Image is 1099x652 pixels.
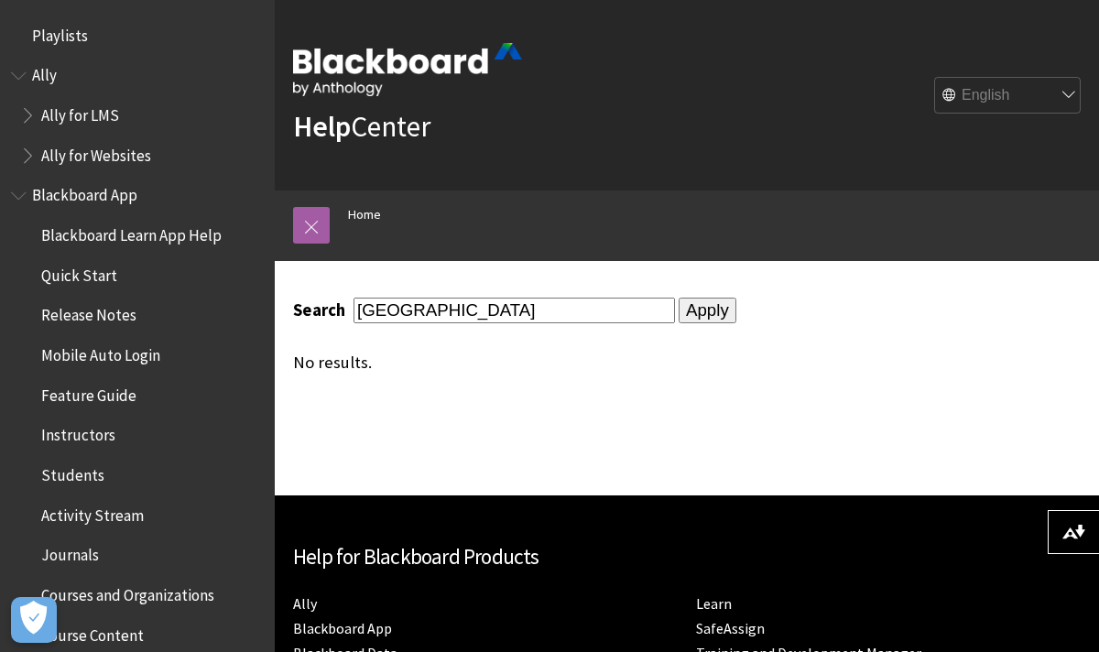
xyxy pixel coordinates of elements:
span: Blackboard Learn App Help [41,220,222,244]
span: Journals [41,540,99,565]
a: Home [348,203,381,226]
span: Students [41,460,104,484]
div: No results. [293,353,810,373]
span: Playlists [32,20,88,45]
span: Instructors [41,420,115,445]
span: Release Notes [41,300,136,325]
img: Blackboard by Anthology [293,43,522,96]
strong: Help [293,108,351,145]
span: Feature Guide [41,380,136,405]
span: Activity Stream [41,500,144,525]
nav: Book outline for Playlists [11,20,264,51]
nav: Book outline for Anthology Ally Help [11,60,264,171]
span: Ally for Websites [41,140,151,165]
input: Apply [679,298,736,323]
span: Courses and Organizations [41,580,214,604]
label: Search [293,299,350,321]
span: Course Content [41,620,144,645]
span: Ally for LMS [41,100,119,125]
span: Ally [32,60,57,85]
a: SafeAssign [696,619,765,638]
span: Blackboard App [32,180,137,205]
a: Blackboard App [293,619,392,638]
h2: Help for Blackboard Products [293,541,1081,573]
button: Open Preferences [11,597,57,643]
select: Site Language Selector [935,78,1082,114]
span: Mobile Auto Login [41,340,160,364]
a: HelpCenter [293,108,430,145]
a: Ally [293,594,317,614]
a: Learn [696,594,732,614]
span: Quick Start [41,260,117,285]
